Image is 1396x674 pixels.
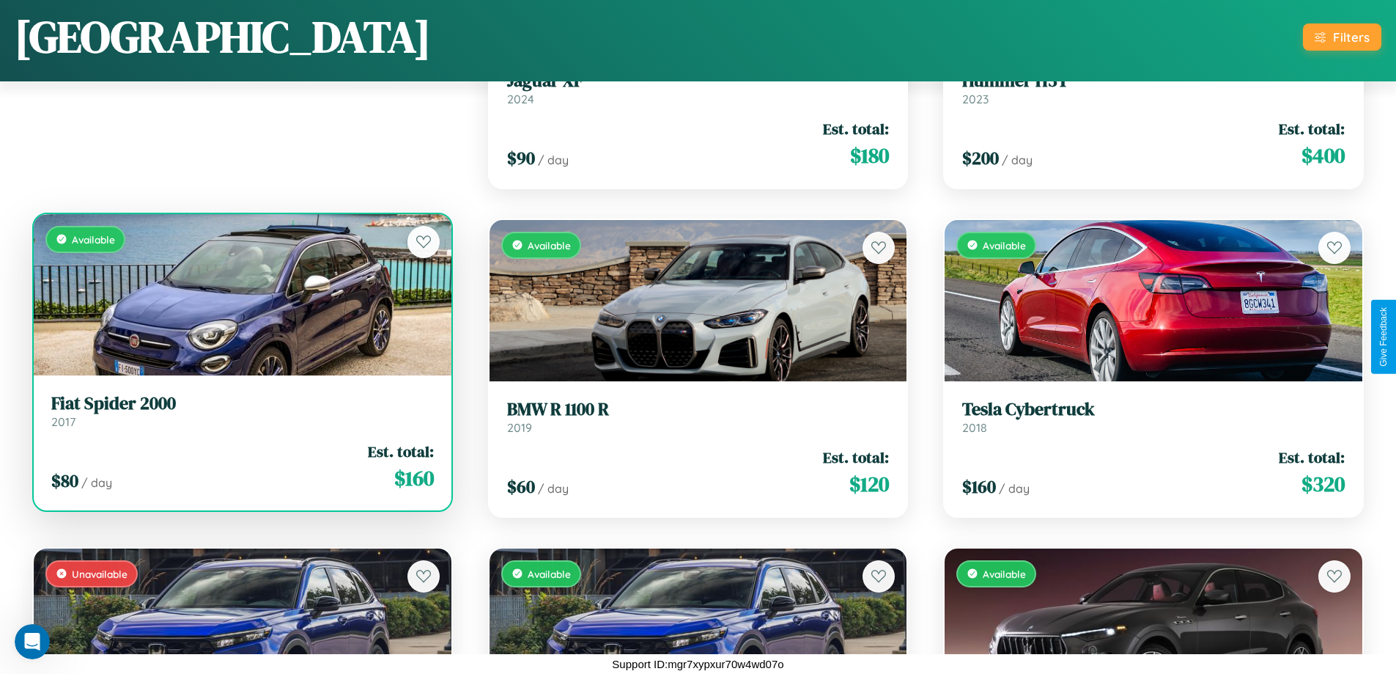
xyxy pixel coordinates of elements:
span: / day [999,481,1030,496]
span: $ 200 [962,146,999,170]
span: Available [983,239,1026,252]
h3: Hummer H3T [962,70,1345,92]
h3: Jaguar XF [507,70,890,92]
span: 2019 [507,420,532,435]
span: $ 80 [51,469,78,493]
h3: BMW R 1100 R [507,399,890,420]
span: 2018 [962,420,987,435]
span: Est. total: [823,118,889,139]
span: Available [528,568,571,580]
span: Est. total: [368,441,434,462]
a: BMW R 1100 R2019 [507,399,890,435]
a: Hummer H3T2023 [962,70,1345,106]
p: Support ID: mgr7xypxur70w4wd07o [612,654,783,674]
span: Est. total: [1279,447,1345,468]
span: $ 400 [1301,141,1345,170]
span: / day [538,153,569,167]
span: $ 320 [1301,469,1345,499]
span: / day [538,481,569,496]
span: 2017 [51,414,75,429]
a: Jaguar XF2024 [507,70,890,106]
span: $ 160 [962,475,996,499]
button: Filters [1303,23,1381,51]
span: 2023 [962,92,989,106]
span: $ 160 [394,464,434,493]
iframe: Intercom live chat [15,624,50,659]
h3: Tesla Cybertruck [962,399,1345,420]
span: $ 90 [507,146,535,170]
a: Fiat Spider 20002017 [51,393,434,429]
span: $ 120 [849,469,889,499]
span: Available [528,239,571,252]
span: Est. total: [1279,118,1345,139]
span: Available [72,233,115,246]
span: $ 60 [507,475,535,499]
h3: Fiat Spider 2000 [51,393,434,414]
span: $ 180 [850,141,889,170]
h1: [GEOGRAPHIC_DATA] [15,7,431,67]
span: / day [81,475,112,490]
a: Tesla Cybertruck2018 [962,399,1345,435]
div: Filters [1333,29,1370,45]
span: Est. total: [823,447,889,468]
div: Give Feedback [1378,307,1389,367]
span: Unavailable [72,568,128,580]
span: / day [1002,153,1033,167]
span: 2024 [507,92,534,106]
span: Available [983,568,1026,580]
